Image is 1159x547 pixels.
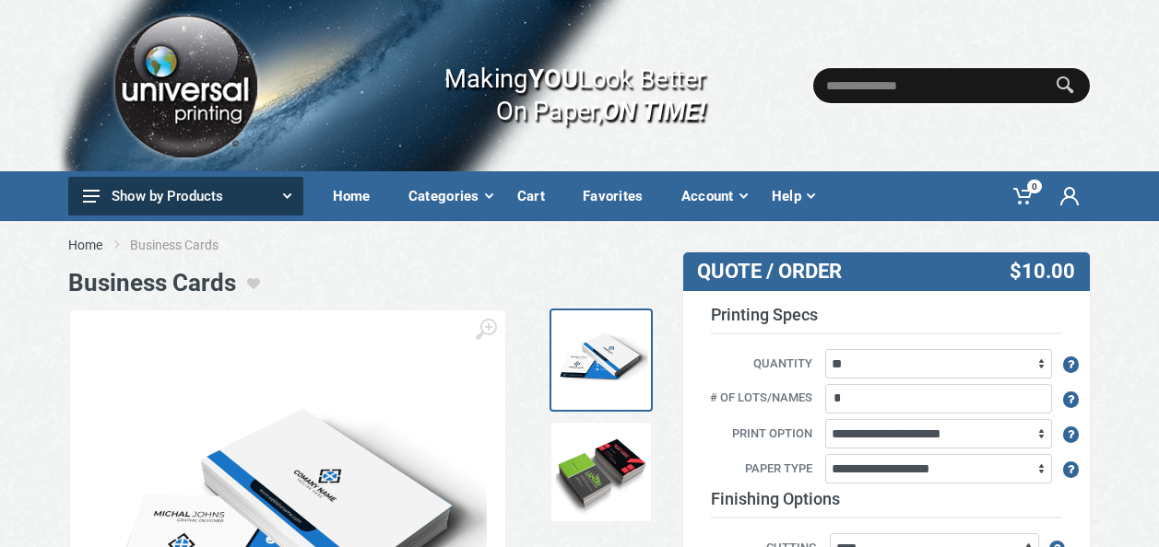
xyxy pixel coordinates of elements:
[1027,180,1042,193] span: 0
[550,421,653,524] a: BCs 3rd Type
[697,425,822,445] label: Print Option
[711,305,1062,334] h3: Printing Specs
[697,389,822,409] label: # of Lots/Names
[570,177,668,215] div: Favorites
[528,63,578,94] b: YOU
[408,44,706,127] div: Making Look Better On Paper,
[1000,171,1047,221] a: 0
[108,8,263,164] img: Logo.png
[555,426,647,518] img: BCs 3rd Type
[320,171,396,221] a: Home
[602,95,705,126] i: ON TIME!
[130,236,246,254] li: Business Cards
[697,460,822,480] label: Paper Type
[68,236,1092,254] nav: breadcrumb
[504,171,570,221] a: Cart
[555,314,647,406] img: BCs Sample
[396,177,504,215] div: Categories
[1010,260,1075,284] span: $10.00
[711,489,1062,518] h3: Finishing Options
[697,355,822,375] label: Quantity
[668,177,759,215] div: Account
[550,308,653,412] a: BCs Sample
[570,171,668,221] a: Favorites
[697,260,940,284] h3: QUOTE / ORDER
[68,177,303,215] button: Show by Products
[504,177,570,215] div: Cart
[759,177,826,215] div: Help
[320,177,396,215] div: Home
[68,236,102,254] a: Home
[68,269,236,297] h1: Business Cards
